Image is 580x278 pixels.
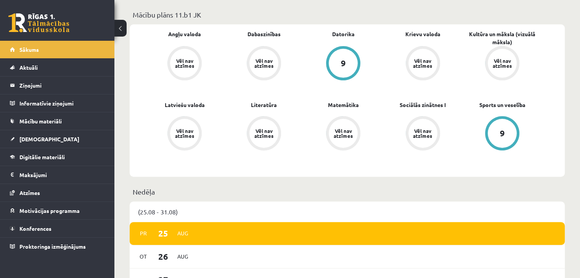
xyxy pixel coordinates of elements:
[10,77,105,94] a: Ziņojumi
[19,64,38,71] span: Aktuāli
[19,94,105,112] legend: Informatīvie ziņojumi
[400,101,446,109] a: Sociālās zinātnes I
[130,201,565,222] div: (25.08 - 31.08)
[10,112,105,130] a: Mācību materiāli
[492,58,513,68] div: Vēl nav atzīmes
[135,251,151,262] span: Ot
[463,116,542,152] a: 9
[253,128,275,138] div: Vēl nav atzīmes
[333,128,354,138] div: Vēl nav atzīmes
[10,220,105,237] a: Konferences
[175,251,191,262] span: Aug
[151,227,175,240] span: 25
[145,116,224,152] a: Vēl nav atzīmes
[135,227,151,239] span: Pr
[19,118,62,125] span: Mācību materiāli
[19,153,65,160] span: Digitālie materiāli
[304,116,383,152] a: Vēl nav atzīmes
[8,13,69,32] a: Rīgas 1. Tālmācības vidusskola
[10,166,105,184] a: Maksājumi
[247,30,281,38] a: Dabaszinības
[10,130,105,148] a: [DEMOGRAPHIC_DATA]
[10,41,105,58] a: Sākums
[412,58,434,68] div: Vēl nav atzīmes
[328,101,359,109] a: Matemātika
[175,227,191,239] span: Aug
[10,184,105,201] a: Atzīmes
[19,189,40,196] span: Atzīmes
[19,207,80,214] span: Motivācijas programma
[412,128,434,138] div: Vēl nav atzīmes
[19,166,105,184] legend: Maksājumi
[224,116,304,152] a: Vēl nav atzīmes
[19,77,105,94] legend: Ziņojumi
[168,30,201,38] a: Angļu valoda
[463,30,542,46] a: Kultūra un māksla (vizuālā māksla)
[19,225,51,232] span: Konferences
[253,58,275,68] div: Vēl nav atzīmes
[10,94,105,112] a: Informatīvie ziņojumi
[10,148,105,166] a: Digitālie materiāli
[463,46,542,82] a: Vēl nav atzīmes
[405,30,440,38] a: Krievu valoda
[19,136,79,142] span: [DEMOGRAPHIC_DATA]
[251,101,277,109] a: Literatūra
[383,116,463,152] a: Vēl nav atzīmes
[19,46,39,53] span: Sākums
[10,202,105,219] a: Motivācijas programma
[224,46,304,82] a: Vēl nav atzīmes
[165,101,205,109] a: Latviešu valoda
[145,46,224,82] a: Vēl nav atzīmes
[500,129,504,137] div: 9
[383,46,463,82] a: Vēl nav atzīmes
[332,30,355,38] a: Datorika
[174,58,195,68] div: Vēl nav atzīmes
[479,101,525,109] a: Sports un veselība
[10,59,105,76] a: Aktuāli
[133,187,562,197] p: Nedēļa
[341,59,346,67] div: 9
[10,238,105,255] a: Proktoringa izmēģinājums
[304,46,383,82] a: 9
[19,243,86,250] span: Proktoringa izmēģinājums
[174,128,195,138] div: Vēl nav atzīmes
[151,250,175,263] span: 26
[133,10,562,20] p: Mācību plāns 11.b1 JK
